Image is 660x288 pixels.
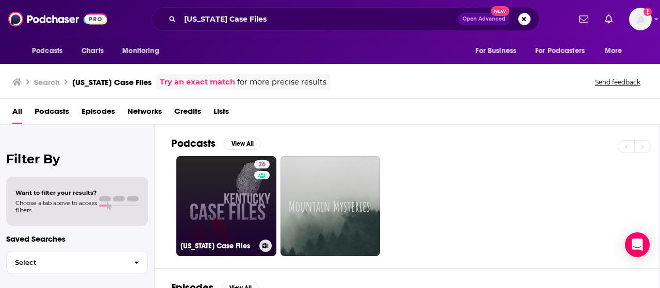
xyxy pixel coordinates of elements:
a: Credits [174,103,201,124]
h3: [US_STATE] Case Files [180,242,255,250]
a: Podcasts [35,103,69,124]
a: 26 [254,160,270,168]
span: New [491,6,509,16]
a: Networks [127,103,162,124]
a: Charts [75,41,110,61]
span: More [605,44,622,58]
h3: [US_STATE] Case Files [72,77,152,87]
div: Open Intercom Messenger [625,232,650,257]
span: Logged in as mindyn [629,8,652,30]
button: Show profile menu [629,8,652,30]
a: Try an exact match [160,76,235,88]
h2: Podcasts [171,137,216,150]
h2: Filter By [6,151,148,166]
h3: Search [34,77,60,87]
span: Charts [81,44,104,58]
a: Show notifications dropdown [575,10,592,28]
span: Monitoring [122,44,159,58]
p: Saved Searches [6,234,148,244]
a: Episodes [81,103,115,124]
button: open menu [25,41,76,61]
a: All [12,103,22,124]
button: open menu [468,41,529,61]
button: open menu [598,41,635,61]
button: open menu [115,41,172,61]
span: Choose a tab above to access filters. [15,199,97,214]
button: Open AdvancedNew [458,13,510,25]
span: for more precise results [237,76,326,88]
span: Want to filter your results? [15,189,97,196]
span: For Podcasters [535,44,585,58]
button: open menu [529,41,600,61]
button: Select [6,251,148,274]
span: For Business [475,44,516,58]
input: Search podcasts, credits, & more... [180,11,458,27]
svg: Add a profile image [643,8,652,16]
a: Lists [213,103,229,124]
span: 26 [258,160,266,170]
a: 26[US_STATE] Case Files [176,156,276,256]
span: Select [7,259,126,266]
button: View All [224,138,261,150]
span: Open Advanced [463,16,505,22]
a: PodcastsView All [171,137,261,150]
button: Send feedback [592,78,643,87]
img: User Profile [629,8,652,30]
a: Show notifications dropdown [601,10,617,28]
div: Search podcasts, credits, & more... [152,7,539,31]
img: Podchaser - Follow, Share and Rate Podcasts [8,9,107,29]
span: Podcasts [32,44,62,58]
